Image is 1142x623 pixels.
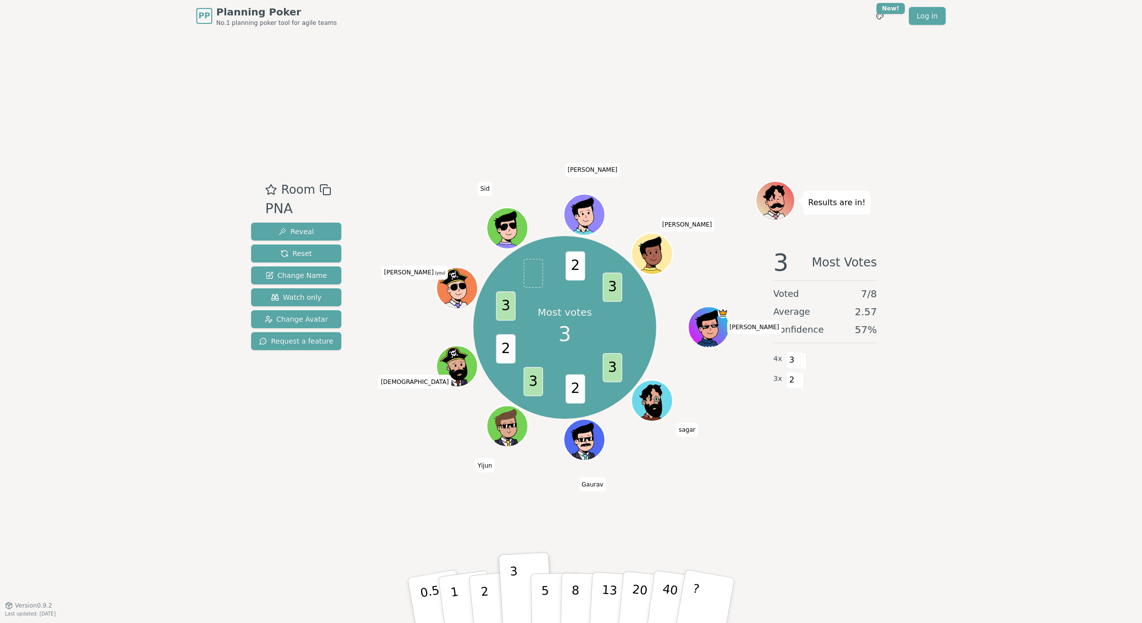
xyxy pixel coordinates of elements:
p: 3 [510,564,521,619]
span: Room [281,181,315,199]
span: Click to change your name [478,182,492,196]
button: New! [871,7,889,25]
span: 3 [559,319,571,349]
span: 3 [603,273,622,302]
span: Reveal [279,227,314,237]
span: Click to change your name [475,459,495,473]
span: Most Votes [812,250,877,274]
span: 2 [566,251,585,281]
span: No.1 planning poker tool for agile teams [216,19,337,27]
button: Watch only [251,288,341,306]
span: 2 [786,372,798,388]
span: 2 [566,374,585,404]
a: Log in [909,7,946,25]
span: 3 [524,367,543,396]
button: Add as favourite [265,181,277,199]
span: 3 [603,353,622,382]
span: 57 % [855,323,877,337]
span: Watch only [271,292,322,302]
span: (you) [433,271,445,276]
button: Click to change your avatar [438,269,477,308]
button: Reveal [251,223,341,241]
span: Confidence [773,323,824,337]
span: Last updated: [DATE] [5,611,56,617]
span: Average [773,305,810,319]
span: Version 0.9.2 [15,602,52,610]
span: Change Name [266,270,327,280]
button: Reset [251,245,341,262]
p: Most votes [538,305,592,319]
div: PNA [265,199,331,219]
button: Version0.9.2 [5,602,52,610]
span: Click to change your name [382,266,448,280]
span: 4 x [773,354,782,365]
p: Results are in! [808,196,865,210]
span: Click to change your name [727,320,782,334]
span: 3 [773,250,789,274]
span: Voted [773,287,799,301]
span: 3 [786,352,798,369]
span: Planning Poker [216,5,337,19]
span: Reset [281,249,312,258]
span: 2.57 [855,305,877,319]
button: Change Name [251,266,341,284]
span: 3 [496,291,516,321]
span: Click to change your name [579,478,606,492]
span: Click to change your name [565,163,620,177]
span: Click to change your name [378,375,451,389]
span: 2 [496,334,516,364]
span: Yuran is the host [718,308,728,318]
span: 7 / 8 [861,287,877,301]
button: Change Avatar [251,310,341,328]
span: Click to change your name [660,218,714,232]
span: Change Avatar [265,314,328,324]
div: New! [876,3,905,14]
span: PP [198,10,210,22]
span: Click to change your name [676,423,698,437]
a: PPPlanning PokerNo.1 planning poker tool for agile teams [196,5,337,27]
span: 3 x [773,374,782,384]
button: Request a feature [251,332,341,350]
span: Request a feature [259,336,333,346]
